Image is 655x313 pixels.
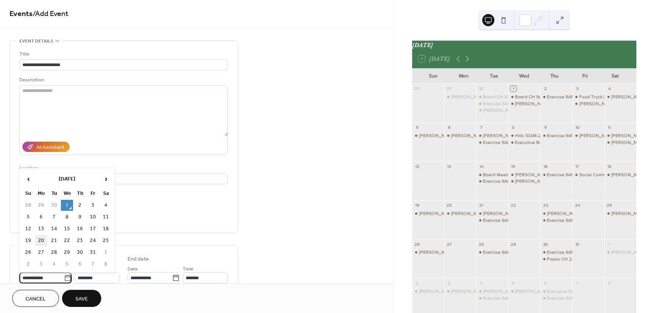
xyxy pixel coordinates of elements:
[74,212,86,223] td: 9
[48,223,60,234] td: 14
[19,37,53,45] span: Event details
[61,247,73,258] td: 29
[183,265,193,273] span: Time
[48,235,60,246] td: 21
[127,265,138,273] span: Date
[575,241,580,247] div: 31
[483,94,529,100] div: Board CH 10AM - 2PM
[74,200,86,211] td: 2
[48,212,60,223] td: 7
[509,68,539,84] div: Wed
[478,163,484,169] div: 14
[74,247,86,258] td: 30
[444,133,476,139] div: Obert 8AM-CL
[414,202,420,208] div: 19
[87,259,99,270] td: 7
[61,259,73,270] td: 5
[74,259,86,270] td: 6
[478,280,484,286] div: 4
[35,188,47,199] th: Mo
[540,249,572,256] div: Exercise 9AM-10AM
[542,125,548,130] div: 9
[478,86,484,92] div: 30
[87,188,99,199] th: Fr
[35,223,47,234] td: 13
[100,247,112,258] td: 1
[48,259,60,270] td: 4
[100,212,112,223] td: 11
[572,133,604,139] div: Woelk CH 8-CL
[604,172,636,178] div: Patel CH 3PM - CL
[515,139,572,146] div: Executive Board CH 6-9PM
[22,212,34,223] td: 5
[414,125,420,130] div: 5
[510,280,516,286] div: 5
[61,188,73,199] th: We
[547,94,588,100] div: Exercise 9AM-10AM
[12,290,59,307] button: Cancel
[540,210,572,217] div: Eaton 12PM-4PM
[604,133,636,139] div: Bryan 1PM - CL
[510,241,516,247] div: 29
[35,212,47,223] td: 6
[451,94,511,100] div: [PERSON_NAME] 1PM - 5PM
[575,280,580,286] div: 7
[542,241,548,247] div: 30
[572,94,604,100] div: Food Truck Friday: Clubhouse/Picnic 5PM-7:30PM
[607,163,612,169] div: 18
[604,210,636,217] div: Wilcox CH All Day
[483,139,524,146] div: Exercise 9AM-10AM
[444,94,476,100] div: Beyer 1PM - 5PM
[19,50,226,58] div: Title
[87,235,99,246] td: 24
[607,280,612,286] div: 8
[62,290,101,307] button: Save
[22,247,34,258] td: 26
[510,202,516,208] div: 22
[542,163,548,169] div: 16
[575,202,580,208] div: 24
[412,210,444,217] div: Nelson 12PM - 5PM
[510,163,516,169] div: 15
[446,280,452,286] div: 3
[419,288,476,295] div: [PERSON_NAME] 4PM - CL
[483,133,542,139] div: [PERSON_NAME] 11AM-4PM
[547,295,588,302] div: Exercise 9AM-10AM
[476,107,508,114] div: Patel 5-Close
[508,94,540,100] div: Board CH 9AM - 12PM
[515,94,561,100] div: Board CH 9AM - 12PM
[444,210,476,217] div: Beyer 1PM - 5PM
[61,235,73,246] td: 22
[22,223,34,234] td: 12
[483,101,524,107] div: Exercise 9AM-10AM
[478,125,484,130] div: 7
[508,139,540,146] div: Executive Board CH 6-9PM
[607,125,612,130] div: 11
[604,94,636,100] div: Obert 8AM-CL
[451,288,504,295] div: [PERSON_NAME] All Day
[22,235,34,246] td: 19
[476,178,508,185] div: Exercise 9AM-10AM
[414,241,420,247] div: 26
[22,188,34,199] th: Su
[446,125,452,130] div: 6
[508,178,540,185] div: Eaton 12PM-4PM
[483,249,524,256] div: Exercise 9AM-10AM
[87,247,99,258] td: 31
[515,101,575,107] div: [PERSON_NAME] 12PM-4PM
[579,101,633,107] div: [PERSON_NAME] 7:30-CL
[540,94,572,100] div: Exercise 9AM-10AM
[483,217,524,224] div: Exercise 9AM-10AM
[515,133,548,139] div: Hills 10AM-2PM
[412,41,636,50] div: [DATE]
[414,86,420,92] div: 28
[61,200,73,211] td: 1
[48,200,60,211] td: 30
[412,133,444,139] div: Blaine 12PM - 5PM
[575,163,580,169] div: 17
[100,235,112,246] td: 25
[575,125,580,130] div: 10
[547,288,607,295] div: Executive Session 6PM-9PM
[483,210,543,217] div: [PERSON_NAME] 12PM-4PM
[87,212,99,223] td: 10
